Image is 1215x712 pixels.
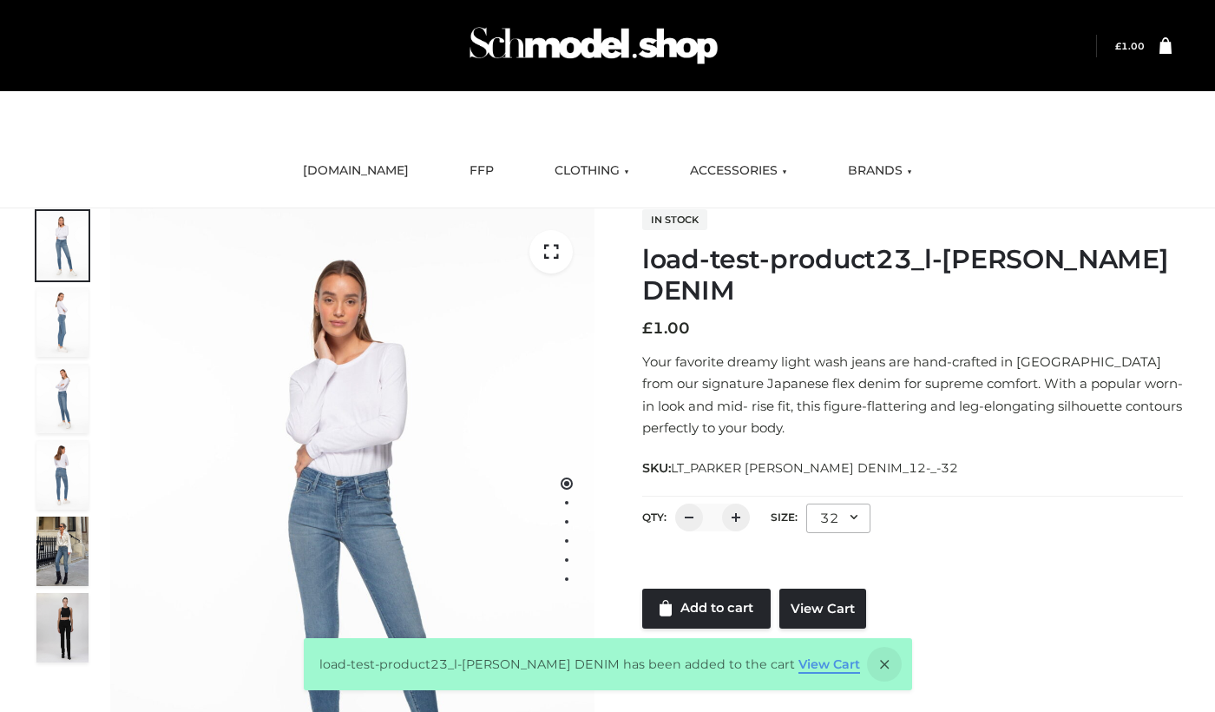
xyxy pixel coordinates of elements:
a: Add to cart [642,589,771,629]
bdi: 1.00 [1115,41,1145,52]
a: CLOTHING [542,152,642,190]
img: 2001KLX-Ava-skinny-cove-4-scaled_4636a833-082b-4702-abec-fd5bf279c4fc.jpg [36,287,89,357]
img: Schmodel Admin 964 [463,11,724,80]
label: Size: [771,511,798,524]
div: load-test-product23_l-[PERSON_NAME] DENIM has been added to the cart [304,638,912,690]
a: [DOMAIN_NAME] [290,152,422,190]
a: ACCESSORIES [677,152,800,190]
img: Bowery-Skinny_Cove-1.jpg [36,517,89,586]
img: 49df5f96394c49d8b5cbdcda3511328a.HD-1080p-2.5Mbps-49301101_thumbnail.jpg [36,593,89,663]
span: £ [642,319,653,338]
a: FFP [456,152,507,190]
p: Your favorite dreamy light wash jeans are hand-crafted in [GEOGRAPHIC_DATA] from our signature Ja... [642,351,1183,439]
a: View Cart [779,589,866,629]
label: QTY: [642,511,667,524]
div: 32 [806,504,870,533]
h1: load-test-product23_l-[PERSON_NAME] DENIM [642,244,1183,307]
a: BRANDS [835,152,925,190]
img: 2001KLX-Ava-skinny-cove-2-scaled_32c0e67e-5e94-449c-a916-4c02a8c03427.jpg [36,440,89,510]
span: LT_PARKER [PERSON_NAME] DENIM_12-_-32 [671,460,958,476]
a: View Cart [798,656,860,672]
span: SKU: [642,458,960,478]
span: In stock [642,209,707,230]
img: 2001KLX-Ava-skinny-cove-3-scaled_eb6bf915-b6b9-448f-8c6c-8cabb27fd4b2.jpg [36,364,89,433]
img: 2001KLX-Ava-skinny-cove-1-scaled_9b141654-9513-48e5-b76c-3dc7db129200.jpg [36,211,89,280]
bdi: 1.00 [642,319,690,338]
span: £ [1115,41,1121,52]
